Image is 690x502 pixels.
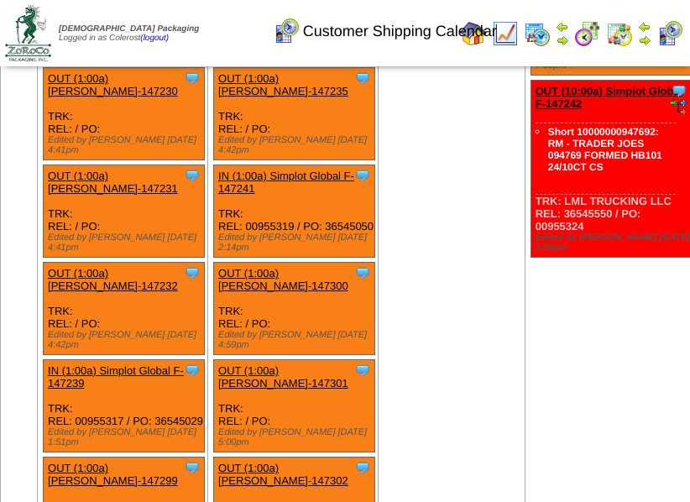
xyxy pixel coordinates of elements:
span: [DEMOGRAPHIC_DATA] Packaging [59,24,199,34]
a: OUT (10:00a) Simplot Global F-147242 [536,85,683,110]
div: TRK: REL: / PO: [44,165,205,258]
div: Edited by [PERSON_NAME] [DATE] 4:42pm [48,330,204,350]
img: Tooltip [354,362,371,379]
img: EDI [671,99,687,116]
a: IN (1:00a) Simplot Global F-147239 [48,364,184,390]
div: TRK: REL: 00955317 / PO: 36545029 [44,360,205,452]
img: Tooltip [354,70,371,86]
a: OUT (1:00a) [PERSON_NAME]-147231 [48,170,178,195]
span: Customer Shipping Calendar [303,23,497,40]
img: Tooltip [184,459,201,476]
a: OUT (1:00a) [PERSON_NAME]-147302 [218,462,348,487]
a: OUT (1:00a) [PERSON_NAME]-147235 [218,72,348,97]
div: TRK: REL: / PO: [214,263,375,355]
a: OUT (1:00a) [PERSON_NAME]-147230 [48,72,178,97]
div: Edited by [PERSON_NAME] [DATE] 2:14pm [218,233,374,253]
div: TRK: REL: 00955319 / PO: 36545050 [214,165,375,258]
img: Tooltip [184,362,201,379]
div: Edited by [PERSON_NAME] [DATE] 4:59pm [218,330,374,350]
a: Short 10000000947692: RM - TRADER JOES 094769 FORMED HB101 24/10CT CS [548,126,662,173]
img: Tooltip [184,264,201,281]
div: Edited by [PERSON_NAME] [DATE] 4:42pm [218,135,374,155]
a: OUT (1:00a) [PERSON_NAME]-147300 [218,267,348,292]
img: Tooltip [354,459,371,476]
div: Edited by [PERSON_NAME] [DATE] 4:41pm [48,233,204,253]
a: OUT (1:00a) [PERSON_NAME]-147299 [48,462,178,487]
img: calendarcustomer.gif [273,18,300,44]
img: zoroco-logo-small.webp [5,5,51,61]
div: TRK: REL: / PO: [44,263,205,355]
img: Tooltip [354,167,371,184]
img: Tooltip [671,82,687,99]
img: calendarinout.gif [606,20,633,47]
img: Tooltip [354,264,371,281]
div: Edited by [PERSON_NAME] [DATE] 4:41pm [48,135,204,155]
a: OUT (1:00a) [PERSON_NAME]-147232 [48,267,178,292]
img: calendarblend.gif [574,20,601,47]
div: TRK: REL: / PO: [214,360,375,452]
div: TRK: REL: / PO: [44,68,205,160]
img: Tooltip [184,70,201,86]
span: Logged in as Colerost [59,24,199,43]
div: Edited by [PERSON_NAME] [DATE] 1:51pm [48,427,204,447]
img: arrowright.gif [638,34,651,47]
img: calendarcustomer.gif [656,20,683,47]
div: TRK: REL: / PO: [214,68,375,160]
a: IN (1:00a) Simplot Global F-147241 [218,170,354,195]
img: arrowleft.gif [638,20,651,34]
a: (logout) [140,34,169,43]
img: Tooltip [184,167,201,184]
a: OUT (1:00a) [PERSON_NAME]-147301 [218,364,348,390]
div: Edited by [PERSON_NAME] [DATE] 5:00pm [218,427,374,447]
